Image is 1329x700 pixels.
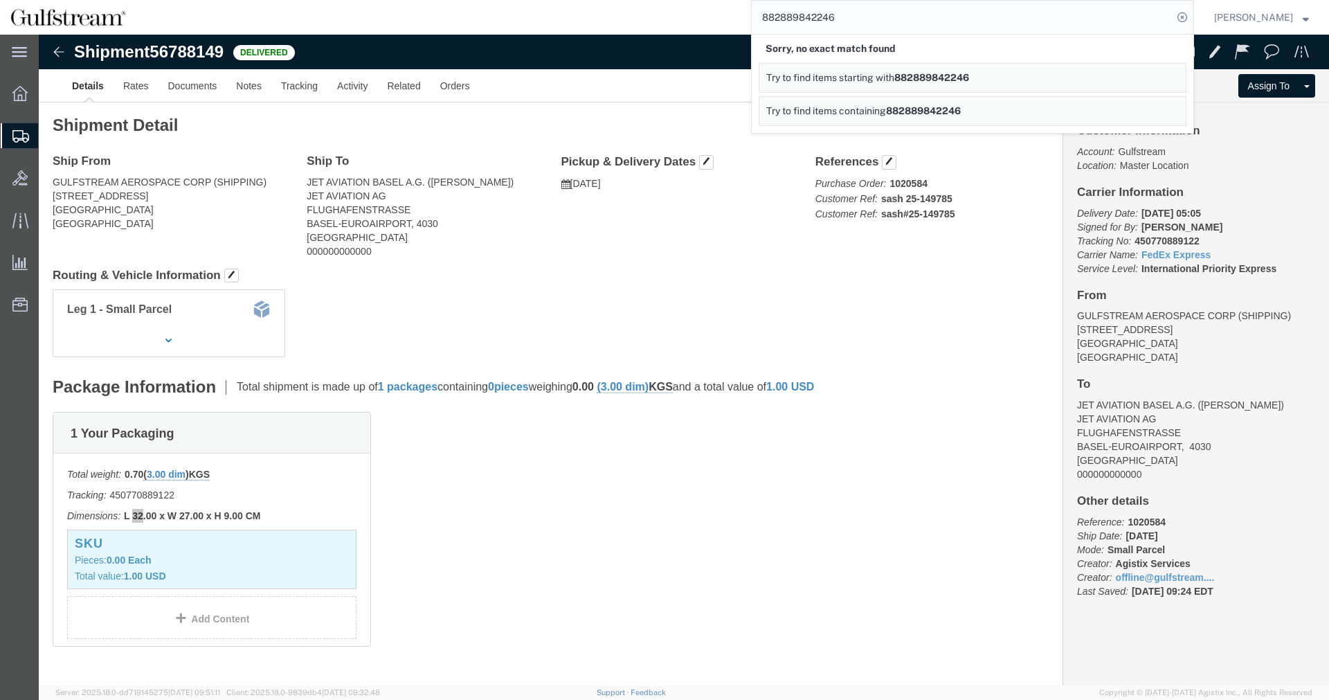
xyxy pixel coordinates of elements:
[1214,10,1293,25] span: Jene Middleton
[39,35,1329,685] iframe: FS Legacy Container
[752,1,1173,34] input: Search for shipment number, reference number
[1213,9,1310,26] button: [PERSON_NAME]
[894,72,969,83] span: 882889842246
[766,105,886,116] span: Try to find items containing
[759,35,1186,63] div: Sorry, no exact match found
[631,688,666,697] a: Feedback
[168,688,220,697] span: [DATE] 09:51:11
[226,688,380,697] span: Client: 2025.18.0-9839db4
[10,7,127,28] img: logo
[1099,687,1312,699] span: Copyright © [DATE]-[DATE] Agistix Inc., All Rights Reserved
[766,72,894,83] span: Try to find items starting with
[322,688,380,697] span: [DATE] 09:32:48
[55,688,220,697] span: Server: 2025.18.0-dd719145275
[886,105,961,116] span: 882889842246
[597,688,631,697] a: Support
